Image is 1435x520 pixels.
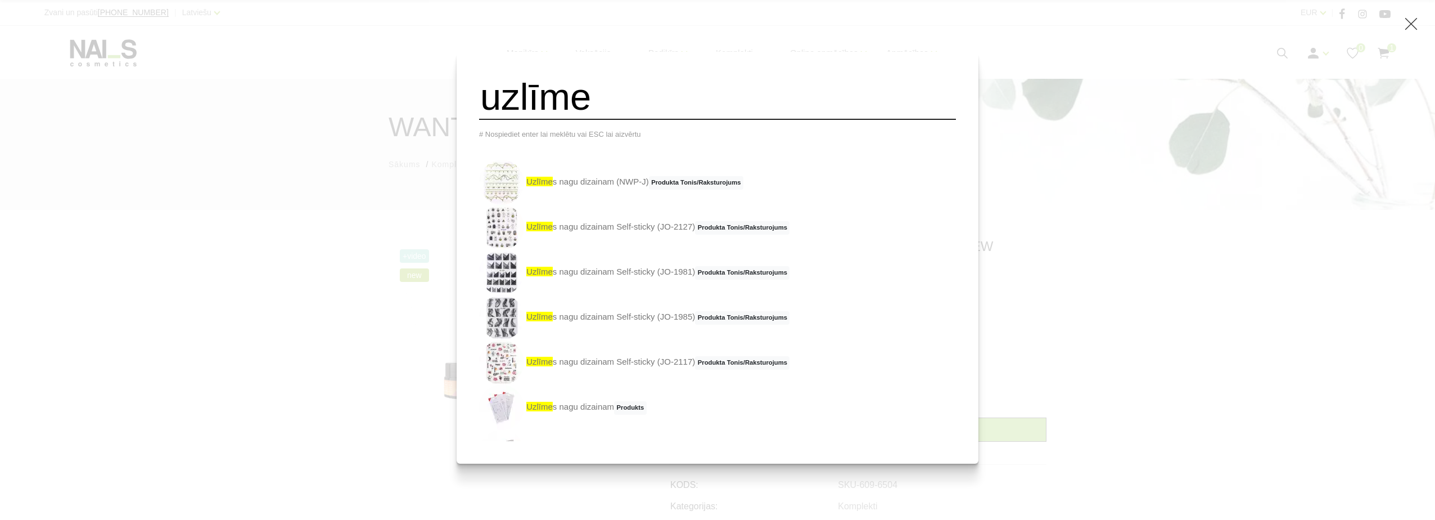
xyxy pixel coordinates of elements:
[526,402,553,411] span: uzlīme
[614,401,647,415] span: Produkts
[479,295,524,340] img: Dažādu stilu nagu uzlīmes. Piemērotas gan modelētiem nagiem, gan gēllakas pārklājumam. Pamatam na...
[526,222,553,231] span: uzlīme
[479,340,789,385] a: uzlīmes nagu dizainam Self-sticky (JO-2117)Produkta Tonis/Raksturojums
[649,176,743,190] span: Produkta Tonis/Raksturojums
[526,177,553,186] span: uzlīme
[479,160,743,205] a: uzlīmes nagu dizainam (NWP-J)Produkta Tonis/Raksturojums
[479,295,789,340] a: uzlīmes nagu dizainam Self-sticky (JO-1985)Produkta Tonis/Raksturojums
[695,311,789,325] span: Produkta Tonis/Raksturojums
[479,130,641,138] span: # Nospiediet enter lai meklētu vai ESC lai aizvērtu
[526,312,553,321] span: uzlīme
[479,385,647,430] a: uzlīmes nagu dizainamProdukts
[479,205,524,250] img: Dažādu stilu nagu uzlīmes. Piemērotas gan modelētiem nagiem, gan gēllakas pārklājumam. Pamatam na...
[479,430,701,475] a: Japānas smilšpapīrauzlīmemetāla vīleiProdukts
[695,221,789,235] span: Produkta Tonis/Raksturojums
[526,267,553,276] span: uzlīme
[695,356,789,370] span: Produkta Tonis/Raksturojums
[479,250,789,295] a: uzlīmes nagu dizainam Self-sticky (JO-1981)Produkta Tonis/Raksturojums
[479,160,524,205] img: Profesionālās dizaina uzlīmes nagiem...
[479,340,524,385] img: Dažādu stilu nagu uzlīmes. Piemērotas gan modelētiem nagiem, gan gēllakas pārklājumam. Pamatam na...
[479,250,524,295] img: Dažādu stilu nagu uzlīmes. Piemērotas gan modelētiem nagiem, gan gēllakas pārklājumam. Pamatam na...
[526,357,553,366] span: uzlīme
[479,74,956,120] input: Meklēt produktus ...
[479,205,789,250] a: uzlīmes nagu dizainam Self-sticky (JO-2127)Produkta Tonis/Raksturojums
[695,266,789,280] span: Produkta Tonis/Raksturojums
